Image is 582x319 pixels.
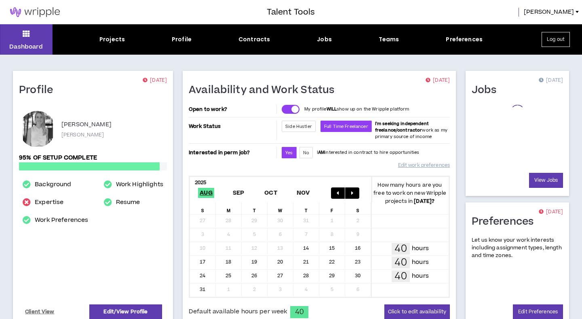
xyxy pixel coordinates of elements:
[398,158,450,172] a: Edit work preferences
[412,258,429,267] p: hours
[371,181,449,205] p: How many hours are you free to work on new Wripple projects in
[303,150,309,156] span: No
[295,188,312,198] span: Nov
[375,121,429,133] b: I'm seeking independent freelance/contractor
[216,202,242,214] div: M
[524,8,574,17] span: [PERSON_NAME]
[267,6,315,18] h3: Talent Tools
[472,84,502,97] h1: Jobs
[19,111,55,147] div: Manuela M.
[379,35,399,44] div: Teams
[198,188,214,198] span: Aug
[19,153,167,162] p: 95% of setup complete
[19,84,59,97] h1: Profile
[529,173,563,188] a: View Jobs
[446,35,483,44] div: Preferences
[238,35,270,44] div: Contracts
[304,106,409,113] p: My profile show up on the Wripple platform
[24,305,56,319] a: Client View
[189,84,341,97] h1: Availability and Work Status
[539,208,563,216] p: [DATE]
[143,77,167,85] p: [DATE]
[345,202,371,214] div: S
[539,77,563,85] p: [DATE]
[414,198,434,205] b: [DATE] ?
[189,307,287,316] span: Default available hours per week
[293,202,319,214] div: T
[190,202,216,214] div: S
[61,120,112,130] p: [PERSON_NAME]
[263,188,279,198] span: Oct
[317,149,420,156] p: I interested in contract to hire opportunities
[317,35,332,44] div: Jobs
[426,77,450,85] p: [DATE]
[412,244,429,253] p: hours
[35,180,71,189] a: Background
[189,121,275,132] p: Work Status
[318,149,325,155] strong: AM
[61,131,104,138] p: [PERSON_NAME]
[116,180,163,189] a: Work Highlights
[375,121,447,140] span: work as my primary source of income
[319,202,345,214] div: F
[189,147,275,158] p: Interested in perm job?
[472,236,563,260] p: Let us know your work interests including assignment types, length and time zones.
[35,215,88,225] a: Work Preferences
[231,188,246,198] span: Sep
[242,202,268,214] div: T
[327,106,337,112] strong: WILL
[9,43,43,51] p: Dashboard
[285,123,312,130] span: Side Hustler
[412,272,429,281] p: hours
[189,106,275,113] p: Open to work?
[542,32,570,47] button: Log out
[172,35,192,44] div: Profile
[35,198,63,207] a: Expertise
[285,150,293,156] span: Yes
[99,35,125,44] div: Projects
[116,198,140,207] a: Resume
[195,179,207,186] b: 2025
[268,202,293,214] div: W
[472,215,540,228] h1: Preferences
